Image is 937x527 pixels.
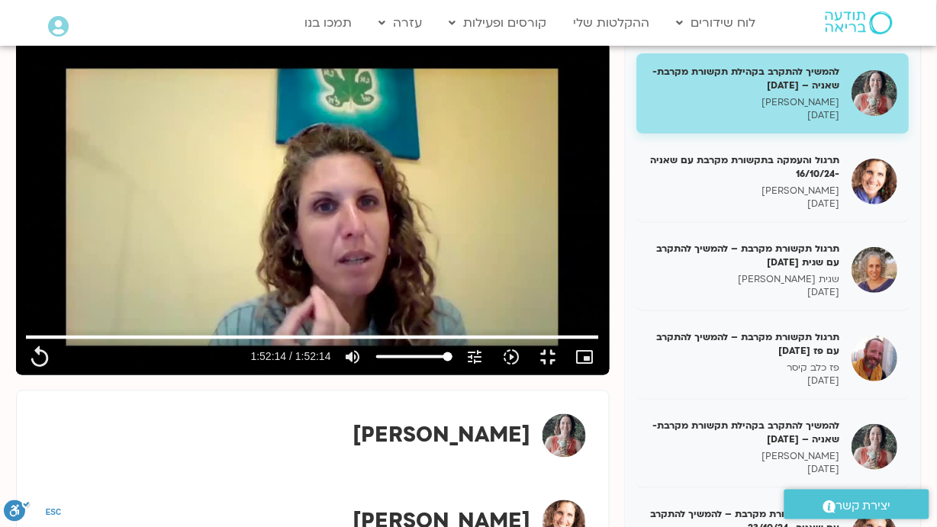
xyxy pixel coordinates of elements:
[298,8,360,37] a: תמכו בנו
[566,8,658,37] a: ההקלטות שלי
[649,330,841,358] h5: תרגול תקשורת מקרבת – להמשיך להתקרב עם פז [DATE]
[649,185,841,198] p: [PERSON_NAME]
[442,8,555,37] a: קורסים ופעילות
[543,414,586,458] img: לילך בן דרור
[836,496,891,516] span: יצירת קשר
[353,421,531,450] strong: [PERSON_NAME]
[649,273,841,286] p: שגית [PERSON_NAME]
[649,65,841,92] h5: להמשיך להתקרב בקהילת תקשורת מקרבת- שאניה – [DATE]
[826,11,893,34] img: תודעה בריאה
[649,96,841,109] p: [PERSON_NAME]
[649,362,841,374] p: פז כלב קיסר
[649,198,841,210] p: [DATE]
[852,159,898,204] img: תרגול והעמקה בתקשורת מקרבת עם שאניה -16/10/24
[649,109,841,122] p: [DATE]
[649,242,841,269] h5: תרגול תקשורת מקרבת – להמשיך להתקרב עם שגית [DATE]
[852,336,898,381] img: תרגול תקשורת מקרבת – להמשיך להתקרב עם פז 20/10/24
[649,450,841,463] p: [PERSON_NAME]
[649,374,841,387] p: [DATE]
[852,247,898,293] img: תרגול תקשורת מקרבת – להמשיך להתקרב עם שגית 18/10/24
[649,463,841,476] p: [DATE]
[372,8,430,37] a: עזרה
[852,424,898,470] img: להמשיך להתקרב בקהילת תקשורת מקרבת- שאניה – 21/10/24
[649,153,841,181] h5: תרגול והעמקה בתקשורת מקרבת עם שאניה -16/10/24
[649,286,841,299] p: [DATE]
[669,8,764,37] a: לוח שידורים
[649,419,841,446] h5: להמשיך להתקרב בקהילת תקשורת מקרבת- שאניה – [DATE]
[852,70,898,116] img: להמשיך להתקרב בקהילת תקשורת מקרבת- שאניה – 14/10/24
[784,490,929,519] a: יצירת קשר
